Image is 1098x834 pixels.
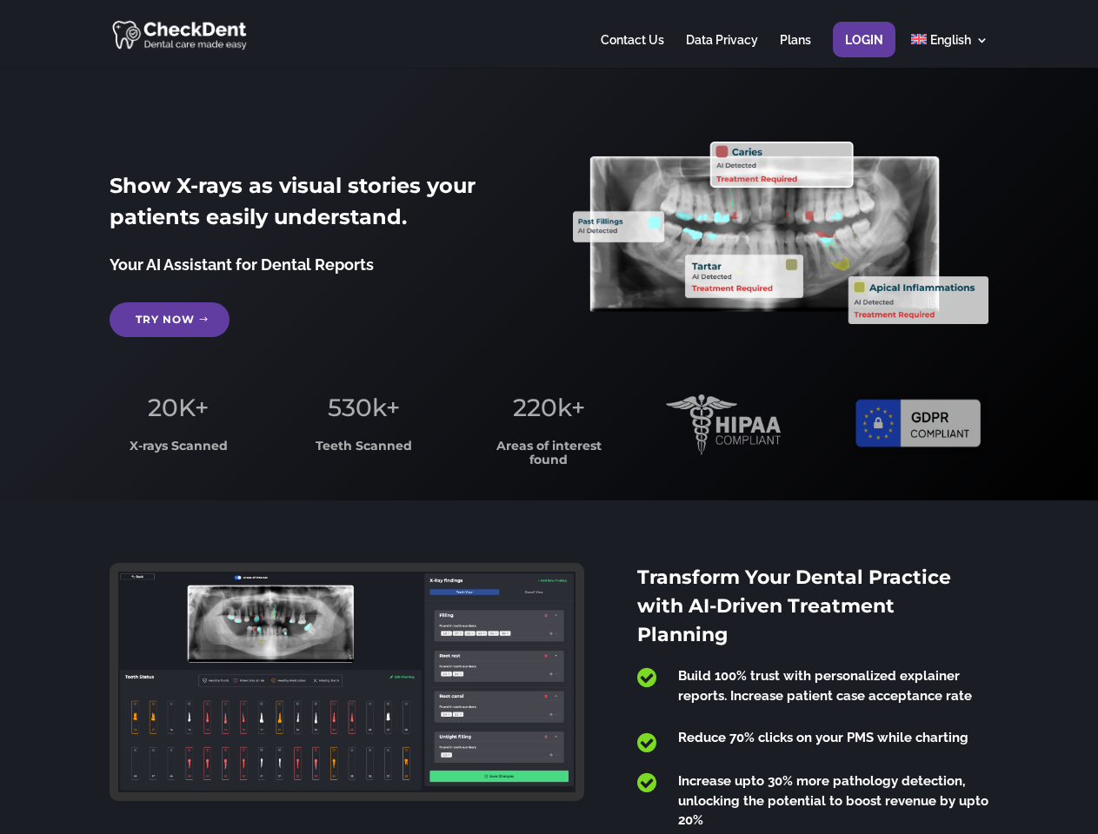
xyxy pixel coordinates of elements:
[110,302,230,337] a: Try Now
[148,393,209,422] span: 20K+
[845,34,883,68] a: Login
[328,393,400,422] span: 530k+
[637,731,656,754] span: 
[678,668,972,704] span: Build 100% trust with personalized explainer reports. Increase patient case acceptance rate
[112,17,249,51] img: CheckDent AI
[637,771,656,794] span: 
[110,170,524,242] h2: Show X-rays as visual stories your patients easily understand.
[780,34,811,68] a: Plans
[601,34,664,68] a: Contact Us
[513,393,585,422] span: 220k+
[481,440,618,475] h3: Areas of interest found
[930,33,971,47] span: English
[110,255,374,274] span: Your AI Assistant for Dental Reports
[911,34,988,68] a: English
[678,773,988,828] span: Increase upto 30% more pathology detection, unlocking the potential to boost revenue by upto 20%
[573,142,988,324] img: X_Ray_annotated
[686,34,758,68] a: Data Privacy
[637,566,951,646] span: Transform Your Dental Practice with AI-Driven Treatment Planning
[637,666,656,689] span: 
[678,730,968,745] span: Reduce 70% clicks on your PMS while charting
